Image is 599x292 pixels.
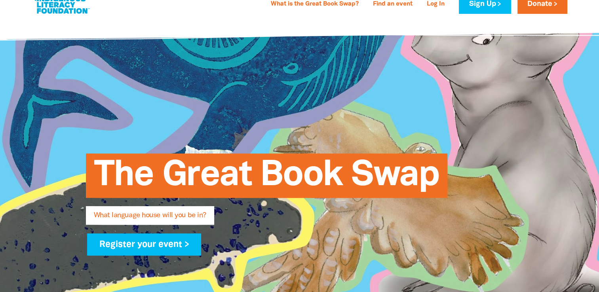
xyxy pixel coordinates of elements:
span: What language house will you be in? [94,212,206,225]
a: Register your event > [87,233,202,256]
span: The Great Book Swap [94,159,439,198]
